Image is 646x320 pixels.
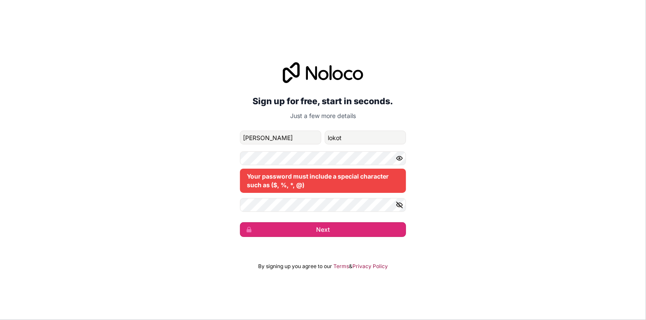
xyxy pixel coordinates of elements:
input: family-name [325,131,406,144]
a: Terms [333,263,349,270]
a: Privacy Policy [352,263,388,270]
p: Just a few more details [240,112,406,120]
input: Password [240,151,406,165]
button: Next [240,222,406,237]
input: given-name [240,131,321,144]
span: By signing up you agree to our [258,263,332,270]
div: Your password must include a special character such as ($, %, *, @) [240,169,406,193]
span: & [349,263,352,270]
h2: Sign up for free, start in seconds. [240,93,406,109]
input: Confirm password [240,198,406,212]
